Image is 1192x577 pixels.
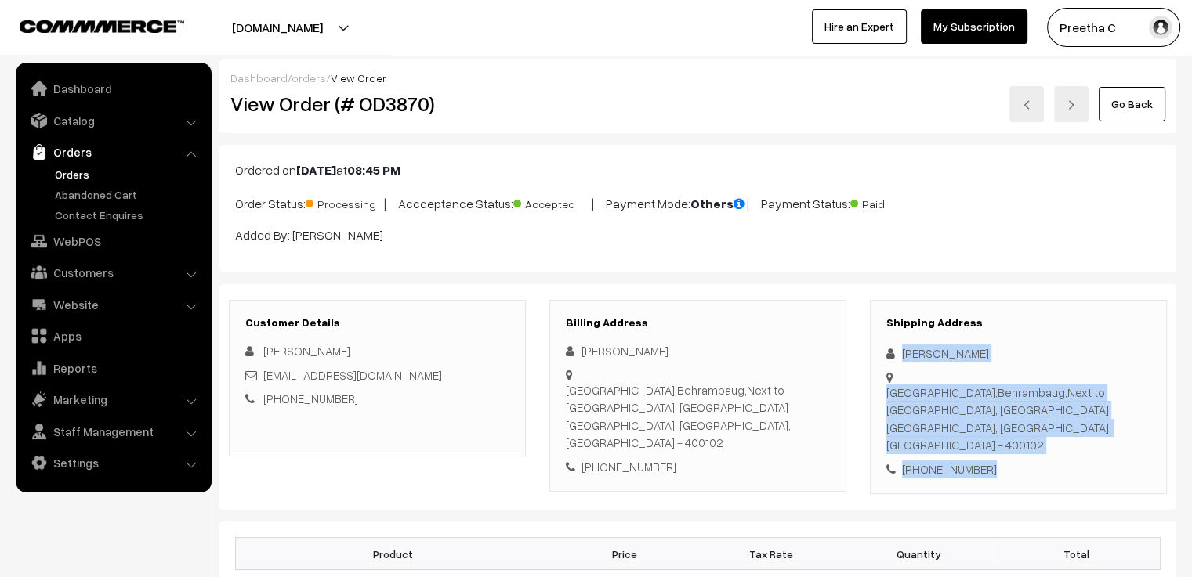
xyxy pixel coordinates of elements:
[230,92,527,116] h2: View Order (# OD3870)
[20,354,206,382] a: Reports
[296,162,336,178] b: [DATE]
[51,166,206,182] a: Orders
[230,70,1165,86] div: / /
[921,9,1027,44] a: My Subscription
[1047,8,1180,47] button: Preetha C
[20,385,206,413] a: Marketing
[690,196,747,211] b: Others
[306,192,384,212] span: Processing
[1067,100,1076,110] img: right-arrow.png
[886,344,1150,362] div: [PERSON_NAME]
[20,20,184,32] img: COMMMERCE
[263,368,442,382] a: [EMAIL_ADDRESS][DOMAIN_NAME]
[1149,16,1172,39] img: user
[245,316,509,330] h3: Customer Details
[20,138,206,166] a: Orders
[235,225,1161,244] p: Added By: [PERSON_NAME]
[292,71,326,85] a: orders
[513,192,592,212] span: Accepted
[20,106,206,135] a: Catalog
[566,381,830,452] div: [GEOGRAPHIC_DATA],Behrambaug,Next to [GEOGRAPHIC_DATA], [GEOGRAPHIC_DATA] [GEOGRAPHIC_DATA], [GEO...
[1022,100,1031,110] img: left-arrow.png
[20,417,206,445] a: Staff Management
[331,71,386,85] span: View Order
[51,186,206,203] a: Abandoned Cart
[177,8,378,47] button: [DOMAIN_NAME]
[20,290,206,319] a: Website
[551,538,698,570] th: Price
[235,192,1161,213] p: Order Status: | Accceptance Status: | Payment Mode: | Payment Status:
[20,16,157,34] a: COMMMERCE
[263,344,350,358] span: [PERSON_NAME]
[263,391,358,406] a: [PHONE_NUMBER]
[20,227,206,255] a: WebPOS
[812,9,907,44] a: Hire an Expert
[992,538,1161,570] th: Total
[566,342,830,360] div: [PERSON_NAME]
[20,449,206,477] a: Settings
[20,74,206,103] a: Dashboard
[235,160,1161,179] p: Ordered on at
[886,460,1150,478] div: [PHONE_NUMBER]
[20,258,206,287] a: Customers
[236,538,551,570] th: Product
[886,384,1150,454] div: [GEOGRAPHIC_DATA],Behrambaug,Next to [GEOGRAPHIC_DATA], [GEOGRAPHIC_DATA] [GEOGRAPHIC_DATA], [GEO...
[566,458,830,476] div: [PHONE_NUMBER]
[51,207,206,223] a: Contact Enquires
[697,538,845,570] th: Tax Rate
[347,162,400,178] b: 08:45 PM
[566,316,830,330] h3: Billing Address
[845,538,992,570] th: Quantity
[20,322,206,350] a: Apps
[230,71,288,85] a: Dashboard
[850,192,929,212] span: Paid
[886,316,1150,330] h3: Shipping Address
[1099,87,1165,121] a: Go Back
